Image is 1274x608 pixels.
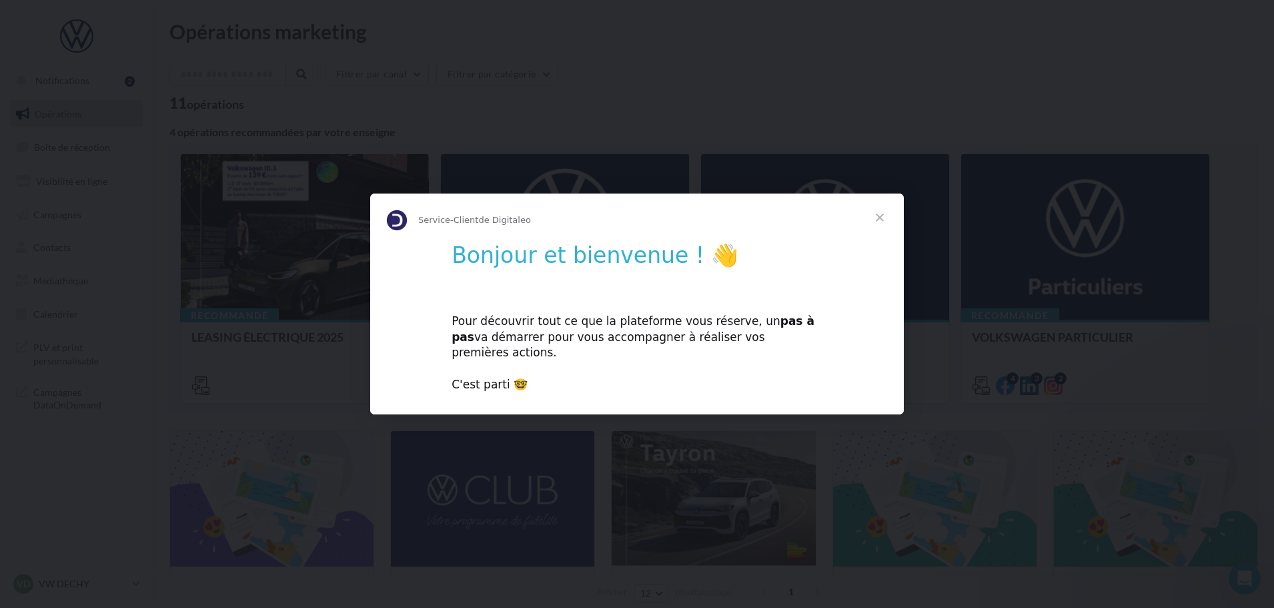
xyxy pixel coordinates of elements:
div: Pour découvrir tout ce que la plateforme vous réserve, un va démarrer pour vous accompagner à réa... [452,298,822,393]
b: pas à pas [452,314,814,344]
h1: Bonjour et bienvenue ! 👋 [452,242,822,278]
span: Service-Client [418,215,478,225]
span: de Digitaleo [478,215,531,225]
img: Profile image for Service-Client [386,210,408,231]
span: Fermer [856,194,904,242]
